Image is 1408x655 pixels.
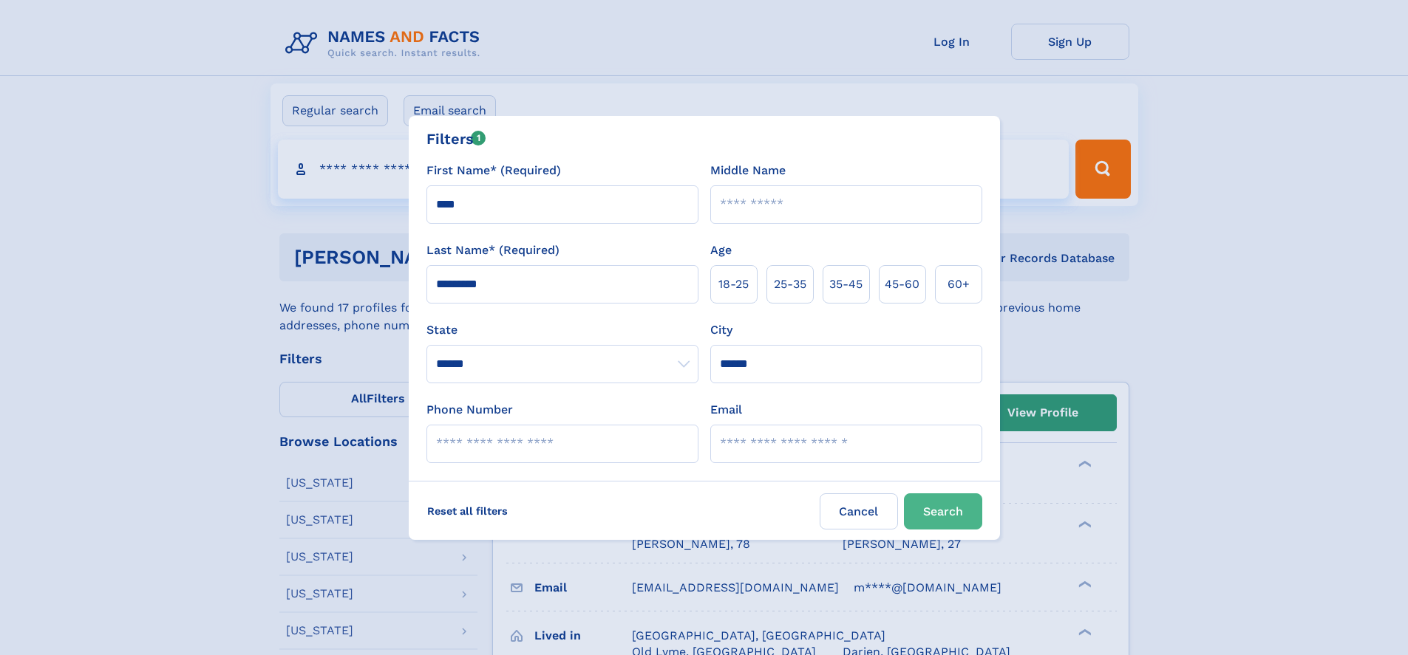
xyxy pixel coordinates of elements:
[710,162,786,179] label: Middle Name
[426,128,486,150] div: Filters
[426,321,698,339] label: State
[710,321,732,339] label: City
[710,401,742,419] label: Email
[774,275,806,293] span: 25‑35
[426,401,513,419] label: Phone Number
[820,493,898,529] label: Cancel
[426,241,560,259] label: Last Name* (Required)
[426,162,561,179] label: First Name* (Required)
[829,275,863,293] span: 35‑45
[710,241,732,259] label: Age
[904,493,982,529] button: Search
[718,275,749,293] span: 18‑25
[948,275,970,293] span: 60+
[885,275,919,293] span: 45‑60
[418,493,517,529] label: Reset all filters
